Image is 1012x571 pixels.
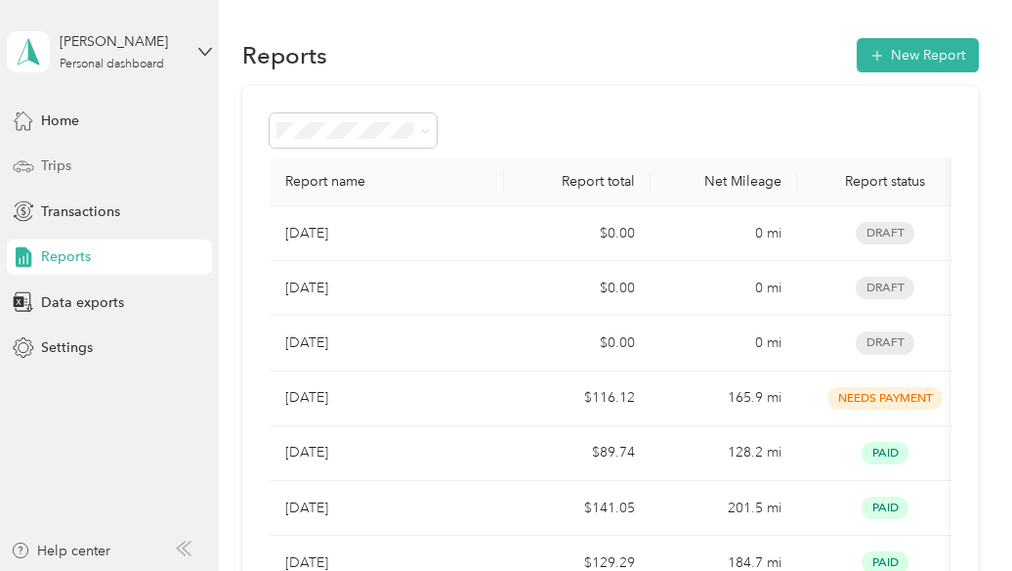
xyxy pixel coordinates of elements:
td: 201.5 mi [651,481,797,536]
div: [PERSON_NAME] [60,31,182,52]
iframe: Everlance-gr Chat Button Frame [903,461,1012,571]
div: Personal dashboard [60,59,164,70]
th: Report name [270,157,504,206]
td: 128.2 mi [651,426,797,481]
span: Draft [856,331,914,354]
button: New Report [857,38,979,72]
th: Report total [504,157,651,206]
td: $116.12 [504,372,651,426]
button: Help center [11,541,110,561]
td: 0 mi [651,206,797,261]
span: Data exports [41,292,124,313]
p: [DATE] [285,442,328,463]
p: [DATE] [285,223,328,244]
span: Needs Payment [827,387,943,410]
td: $0.00 [504,316,651,371]
td: $0.00 [504,206,651,261]
th: Net Mileage [651,157,797,206]
span: Settings [41,337,93,358]
span: Draft [856,222,914,244]
td: $89.74 [504,426,651,481]
p: [DATE] [285,332,328,354]
span: Reports [41,246,91,267]
td: 165.9 mi [651,372,797,426]
span: Draft [856,277,914,299]
div: Report status [813,173,957,190]
h1: Reports [242,45,327,66]
p: [DATE] [285,278,328,299]
td: 0 mi [651,316,797,371]
p: [DATE] [285,498,328,519]
span: Paid [862,442,908,464]
td: $141.05 [504,481,651,536]
span: Paid [862,497,908,519]
p: [DATE] [285,387,328,409]
td: $0.00 [504,261,651,316]
span: Home [41,110,79,131]
span: Trips [41,155,71,176]
td: 0 mi [651,261,797,316]
span: Transactions [41,201,120,222]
